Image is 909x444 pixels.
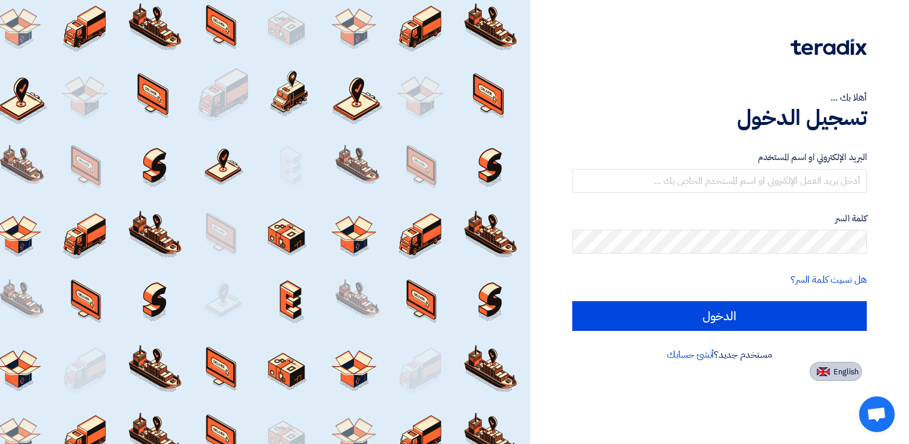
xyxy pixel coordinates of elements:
[572,348,867,362] div: مستخدم جديد؟
[572,151,867,164] label: البريد الإلكتروني او اسم المستخدم
[572,169,867,193] input: أدخل بريد العمل الإلكتروني او اسم المستخدم الخاص بك ...
[791,273,867,287] a: هل نسيت كلمة السر؟
[810,362,862,381] button: English
[572,90,867,105] div: أهلا بك ...
[817,367,830,376] img: en-US.png
[572,212,867,226] label: كلمة السر
[833,368,858,376] span: English
[572,105,867,131] h1: تسجيل الدخول
[791,39,867,55] img: Teradix logo
[572,301,867,331] input: الدخول
[859,396,895,432] div: Open chat
[667,348,714,362] a: أنشئ حسابك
